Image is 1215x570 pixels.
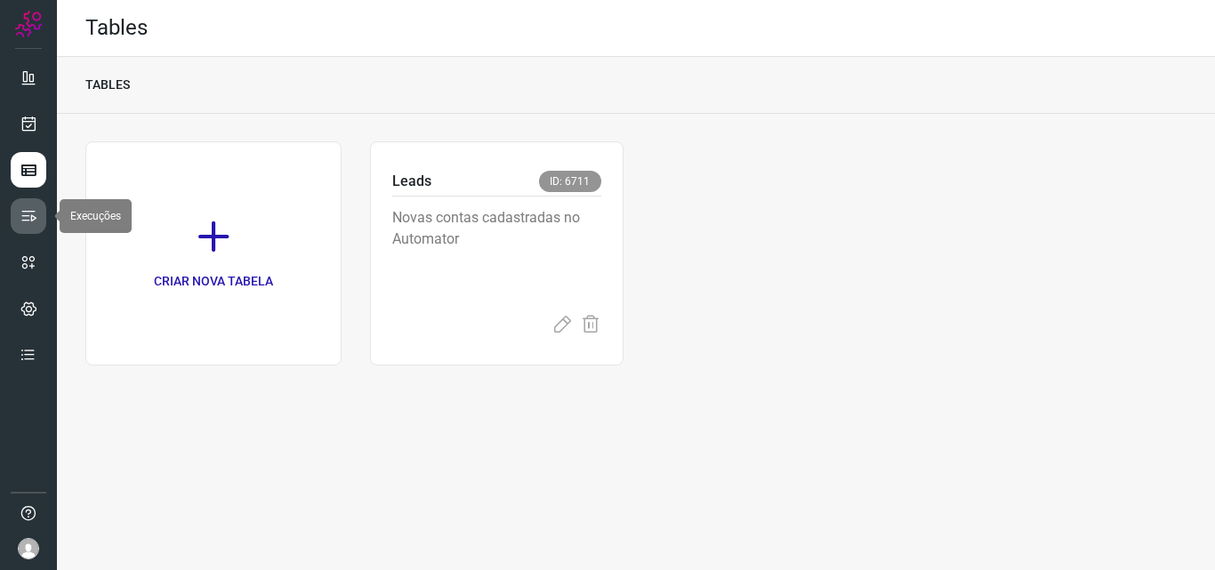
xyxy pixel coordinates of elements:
p: TABLES [85,76,130,94]
p: Novas contas cadastradas no Automator [392,207,601,296]
h2: Tables [85,15,148,41]
a: CRIAR NOVA TABELA [85,141,342,365]
span: ID: 6711 [539,171,601,192]
p: Leads [392,171,431,192]
img: avatar-user-boy.jpg [18,538,39,559]
p: CRIAR NOVA TABELA [154,272,273,291]
span: Execuções [70,210,121,222]
img: Logo [15,11,42,37]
